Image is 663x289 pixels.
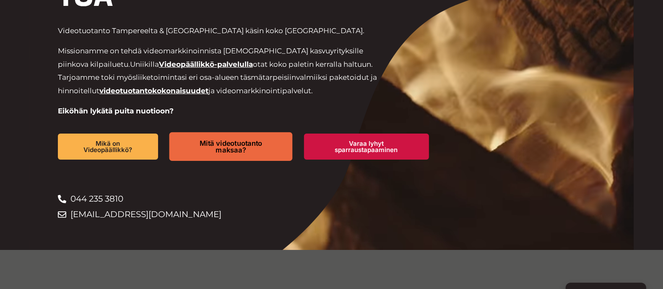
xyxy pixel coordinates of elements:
strong: Eiköhän lykätä puita nuotioon? [58,107,174,115]
p: Missionamme on tehdä videomarkkinoinnista [DEMOGRAPHIC_DATA] kasvuyrityksille piinkova kilpailuetu. [58,45,389,97]
span: valmiiksi paketoidut ja hinnoitellut [58,73,377,95]
span: 044 235 3810 [68,191,123,207]
a: videotuotantokokonaisuudet [99,87,208,95]
span: Uniikilla [130,60,159,68]
a: 044 235 3810 [58,191,446,207]
span: Mikä on Videopäällikkö? [71,140,145,153]
span: Varaa lyhyt sparraustapaaminen [317,140,416,153]
a: Mitä videotuotanto maksaa? [169,132,293,161]
a: Varaa lyhyt sparraustapaaminen [304,134,429,160]
a: Mikä on Videopäällikkö? [58,134,159,160]
span: liiketoimintasi eri osa-alueen täsmätarpeisiin [136,73,296,81]
a: Videopäällikkö-palvelulla [159,60,253,68]
a: [EMAIL_ADDRESS][DOMAIN_NAME] [58,207,446,222]
span: ja videomarkkinointipalvelut. [208,87,313,95]
span: Mitä videotuotanto maksaa? [184,139,278,153]
p: Videotuotanto Tampereelta & [GEOGRAPHIC_DATA] käsin koko [GEOGRAPHIC_DATA]. [58,24,389,38]
span: [EMAIL_ADDRESS][DOMAIN_NAME] [68,207,221,222]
